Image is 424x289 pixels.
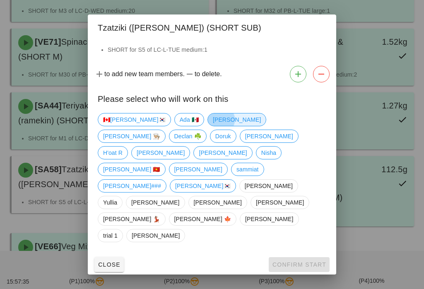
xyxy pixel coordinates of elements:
span: [PERSON_NAME] [213,113,261,126]
span: [PERSON_NAME] 💃🏽 [103,213,160,225]
span: 🇨🇦[PERSON_NAME]🇰🇷 [103,113,166,126]
span: [PERSON_NAME] [137,147,185,159]
span: Doruk [215,130,231,142]
span: [PERSON_NAME] [245,130,293,142]
li: SHORT for S5 of LC-L-TUE medium:1 [108,45,326,54]
button: Close [94,257,124,272]
span: [PERSON_NAME] [174,163,222,176]
span: Ada 🇲🇽 [180,113,199,126]
span: [PERSON_NAME]### [103,180,161,192]
span: Nisha [261,147,276,159]
div: Please select who will work on this [88,86,336,110]
span: [PERSON_NAME] 🇻🇳 [103,163,160,176]
span: [PERSON_NAME] 👨🏼‍🍳 [103,130,160,142]
span: H'oat R [103,147,123,159]
span: [PERSON_NAME] [132,229,180,242]
span: [PERSON_NAME] [245,180,293,192]
span: [PERSON_NAME] [131,196,179,209]
span: [PERSON_NAME] [256,196,304,209]
span: Declan ☘️ [174,130,201,142]
span: [PERSON_NAME]🇰🇷 [175,180,231,192]
span: sammiat [236,163,259,176]
span: Yullia [103,196,117,209]
span: [PERSON_NAME] [245,213,293,225]
span: Close [98,261,120,268]
span: [PERSON_NAME] [199,147,247,159]
div: Tzatziki ([PERSON_NAME]) (SHORT SUB) [88,14,336,39]
span: [PERSON_NAME] [194,196,242,209]
span: [PERSON_NAME] 🍁 [174,213,231,225]
div: to add new team members. to delete. [88,63,336,86]
span: trial 1 [103,229,118,242]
